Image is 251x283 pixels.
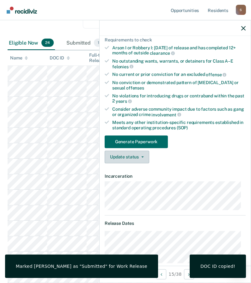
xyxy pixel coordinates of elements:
button: Profile dropdown button [236,5,246,15]
div: Consider adverse community impact due to factors such as gang or organized crime [112,106,246,117]
div: Eligible Now [8,36,55,50]
div: Name [10,55,28,61]
div: Full-term Release Date [89,52,124,63]
button: Update status [105,151,149,163]
div: No outstanding wants, warrants, or detainers for Class A–E [112,58,246,69]
span: years [116,99,132,104]
div: DOC ID [50,55,70,61]
dt: Release Dates [105,220,246,226]
div: Meets any other institution-specific requirements established in standard operating procedures [112,120,246,131]
div: No violations for introducing drugs or contraband within the past 2 [112,93,246,104]
div: Arson I or Robbery I: [DATE] of release and has completed 12+ months of outside [112,45,246,56]
dt: Incarceration [105,173,246,179]
div: S [236,5,246,15]
button: Previous Opportunity [156,269,166,279]
div: Marked [PERSON_NAME] as "Submitted" for Work Release [16,263,147,269]
span: felonies [112,64,133,69]
div: Submitted [65,36,107,50]
span: involvement [151,112,181,117]
button: Generate Paperwork [105,135,168,148]
div: No conviction or demonstrated pattern of [MEDICAL_DATA] or sexual [112,80,246,90]
button: Next Opportunity [184,269,194,279]
div: No current or prior conviction for an excluded [112,72,246,77]
span: 17 [94,39,105,47]
div: Requirements to check [105,37,246,42]
img: Recidiviz [7,7,37,14]
span: (SOP) [177,125,188,130]
span: offense [206,72,226,77]
div: 15 / 38 [100,266,251,282]
span: 24 [41,39,54,47]
div: DOC ID copied! [200,263,235,269]
span: offenses [126,85,144,90]
span: clearance [150,51,175,56]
